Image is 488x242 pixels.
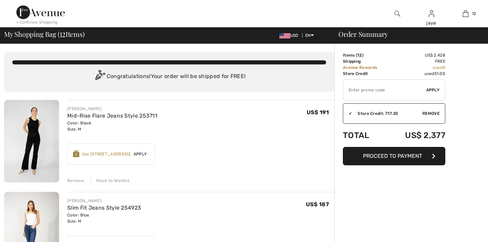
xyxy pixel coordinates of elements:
[67,198,141,204] div: [PERSON_NAME]
[16,5,65,19] img: 1ère Avenue
[16,19,58,25] div: < Continue Shopping
[429,10,434,17] a: Sign In
[449,10,482,18] a: 12
[330,31,484,37] div: Order Summary
[390,71,445,77] td: used
[279,33,290,39] img: US Dollar
[394,10,400,18] img: search the website
[426,87,440,93] span: Apply
[4,100,59,182] img: Mid-Rise Flare Jeans Style 253711
[90,178,129,184] div: Move to Wishlist
[343,110,352,117] div: ✔
[82,151,131,157] div: Use [STREET_ADDRESS]
[343,58,390,64] td: Shipping
[279,33,301,38] span: USD
[422,110,440,117] span: Remove
[73,150,79,157] img: Reward-Logo.svg
[390,64,445,71] td: used
[67,112,157,119] a: Mid-Rise Flare Jeans Style 253711
[443,65,445,70] span: 0
[67,178,84,184] div: Remove
[4,31,85,37] span: My Shopping Bag ( Items)
[390,58,445,64] td: Free
[343,80,426,100] input: Promo code
[463,10,469,18] img: My Bag
[305,33,314,38] span: EN
[390,124,445,147] td: US$ 2,377
[67,120,157,132] div: Color: Black Size: M
[343,71,390,77] td: Store Credit
[434,71,446,76] span: 51.00
[307,109,329,116] span: US$ 191
[343,124,390,147] td: Total
[357,53,362,58] span: 12
[306,201,329,208] span: US$ 187
[67,106,157,112] div: [PERSON_NAME]
[131,151,150,157] span: Apply
[472,11,476,17] span: 12
[60,29,66,38] span: 12
[343,64,390,71] td: Avenue Rewards
[67,205,141,211] a: Slim Fit Jeans Style 254923
[415,19,448,27] div: jaye
[343,52,390,58] td: Items ( )
[390,52,445,58] td: US$ 2,428
[343,147,445,165] button: Proceed to Payment
[352,110,422,117] div: Store Credit: 717.25
[429,10,434,18] img: My Info
[67,212,141,224] div: Color: Blue Size: M
[363,153,422,159] span: Proceed to Payment
[12,70,326,84] div: Congratulations! Your order will be shipped for FREE!
[93,70,107,84] img: Congratulation2.svg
